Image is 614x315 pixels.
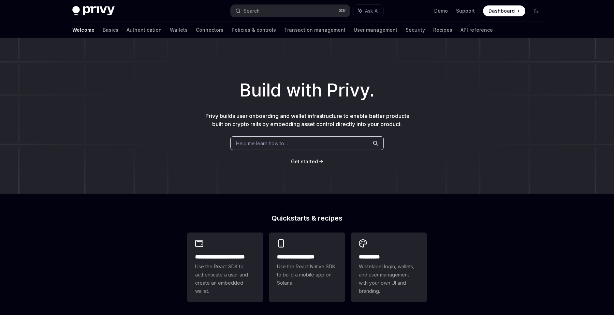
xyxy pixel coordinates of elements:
[72,6,115,16] img: dark logo
[339,8,346,14] span: ⌘ K
[460,22,493,38] a: API reference
[291,159,318,164] span: Get started
[11,77,603,104] h1: Build with Privy.
[456,7,475,14] a: Support
[354,22,397,38] a: User management
[488,7,515,14] span: Dashboard
[103,22,118,38] a: Basics
[359,262,419,295] span: Whitelabel login, wallets, and user management with your own UI and branding.
[406,22,425,38] a: Security
[277,262,337,287] span: Use the React Native SDK to build a mobile app on Solana.
[531,5,542,16] button: Toggle dark mode
[284,22,346,38] a: Transaction management
[244,7,263,15] div: Search...
[72,22,94,38] a: Welcome
[195,262,255,295] span: Use the React SDK to authenticate a user and create an embedded wallet.
[434,7,448,14] a: Demo
[365,7,379,14] span: Ask AI
[127,22,162,38] a: Authentication
[205,112,409,127] span: Privy builds user onboarding and wallet infrastructure to enable better products built on crypto ...
[187,215,427,222] h2: Quickstarts & recipes
[231,5,350,17] button: Search...⌘K
[433,22,452,38] a: Recipes
[483,5,525,16] a: Dashboard
[196,22,223,38] a: Connectors
[269,232,345,302] a: **** **** **** ***Use the React Native SDK to build a mobile app on Solana.
[232,22,276,38] a: Policies & controls
[291,158,318,165] a: Get started
[236,140,288,147] span: Help me learn how to…
[170,22,188,38] a: Wallets
[353,5,383,17] button: Ask AI
[351,232,427,302] a: **** *****Whitelabel login, wallets, and user management with your own UI and branding.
